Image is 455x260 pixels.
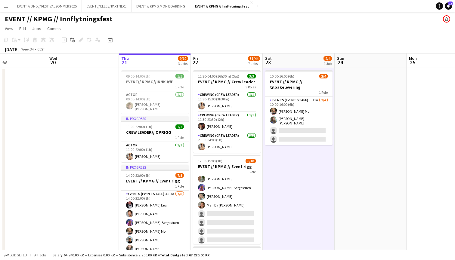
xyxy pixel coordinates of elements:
span: 1/1 [175,124,184,129]
app-card-role: Actor1/109:00-14:00 (5h)[PERSON_NAME] [PERSON_NAME] [121,91,189,114]
app-job-card: 09:00-14:00 (5h)1/1EVENT// KPMG//INNKJØP1 RoleActor1/109:00-14:00 (5h)[PERSON_NAME] [PERSON_NAME] [121,70,189,114]
button: EVENT // KPMG // ON BOARDING [132,0,190,12]
span: 1/1 [175,74,184,78]
app-job-card: In progress11:00-22:00 (11h)1/1CREW LEADER// OPRIGG1 RoleActor1/111:00-22:00 (11h)[PERSON_NAME] [121,116,189,162]
button: EVENT // KPMG // Innflytningsfest [190,0,254,12]
span: 1 Role [247,170,256,174]
span: Total Budgeted 67 220.00 KR [160,253,209,257]
span: 2/4 [323,56,332,61]
span: View [5,26,13,31]
span: Budgeted [10,253,27,257]
span: 2/4 [319,74,328,78]
span: Sun [337,56,344,61]
span: 3 Roles [246,85,256,89]
span: 10:00-16:00 (6h) [270,74,294,78]
app-card-role: Crewing (Crew Leader)1/111:30-15:00 (3h30m)[PERSON_NAME] [193,91,261,112]
span: Edit [19,26,26,31]
span: 3/3 [247,74,256,78]
a: Jobs [30,25,44,32]
span: Thu [121,56,129,61]
div: In progress [121,165,189,170]
app-user-avatar: Daniel Andersen [443,15,450,23]
div: CEST [37,47,45,51]
span: 9/10 [178,56,188,61]
span: 24 [336,59,344,66]
app-card-role: Crewing (Crew Leader)1/123:00-04:00 (5h)[PERSON_NAME] [193,132,261,153]
app-card-role: Actor1/111:00-22:00 (11h)[PERSON_NAME] [121,142,189,162]
a: 15 [445,2,452,10]
span: Week 34 [20,47,35,51]
app-job-card: 11:30-04:00 (16h30m) (Sat)3/3EVENT // KPMG // Crew leader3 RolesCrewing (Crew Leader)1/111:30-15:... [193,70,261,153]
span: 11:30-04:00 (16h30m) (Sat) [198,74,239,78]
span: 7/8 [175,173,184,178]
button: Budgeted [3,252,28,258]
app-job-card: 12:00-15:00 (3h)6/10EVENT // KPMG // Event rigg1 Role[PERSON_NAME] Mo[PERSON_NAME] [PERSON_NAME][... [193,155,261,244]
app-job-card: 10:00-16:00 (6h)2/4EVENT // KPMG // tilbakelevering1 RoleEvents (Event Staff)11A2/410:00-16:00 (6... [265,70,333,145]
span: Sat [265,56,272,61]
button: EVENT // DNB // FESTIVALSOMMER 2025 [12,0,82,12]
span: 22 [192,59,198,66]
span: Comms [47,26,61,31]
span: 1 Role [175,135,184,140]
span: 09:00-14:00 (5h) [126,74,150,78]
h3: EVENT // KPMG // Crew leader [193,79,261,84]
span: 12:00-15:00 (3h) [198,159,222,163]
span: 6/10 [246,159,256,163]
app-card-role: Events (Event Staff)11A2/410:00-16:00 (6h)[PERSON_NAME] Mo[PERSON_NAME] [PERSON_NAME] [265,97,333,145]
h3: CREW LEADER// OPRIGG [121,130,189,135]
h3: EVENT // KPMG // Event rigg [193,164,261,169]
app-job-card: In progress14:00-22:00 (8h)7/8EVENT // KPMG // Event rigg1 RoleEvents (Event Staff)3I4A7/814:00-2... [121,165,189,254]
div: In progress [121,116,189,121]
span: 15 [448,2,453,5]
span: 11:00-22:00 (11h) [126,124,152,129]
a: Comms [45,25,63,32]
span: 1 Role [175,184,184,188]
span: 20 [48,59,57,66]
h1: EVENT // KPMG // Innflytningsfest [5,14,113,23]
span: 1 Role [175,85,184,89]
span: Wed [49,56,57,61]
span: 23 [264,59,272,66]
span: Mon [409,56,417,61]
app-card-role: Crewing (Crew Leader)1/111:30-23:30 (12h)[PERSON_NAME] [193,112,261,132]
span: 21 [120,59,129,66]
span: 14:00-22:00 (8h) [126,173,150,178]
span: Jobs [32,26,41,31]
div: Salary 64 970.00 KR + Expenses 0.00 KR + Subsistence 2 250.00 KR = [53,253,209,257]
span: Fri [193,56,198,61]
span: 31/44 [248,56,260,61]
span: 25 [408,59,417,66]
div: 7 Jobs [248,61,260,66]
h3: EVENT // KPMG // tilbakelevering [265,79,333,90]
h3: EVENT// KPMG//INNKJØP [121,79,189,84]
div: 3 Jobs [178,61,188,66]
div: [DATE] [5,46,19,52]
span: 1 Role [319,90,328,95]
span: All jobs [33,253,48,257]
app-card-role: [PERSON_NAME] Mo[PERSON_NAME] [PERSON_NAME][PERSON_NAME][PERSON_NAME]-Bergestuen[PERSON_NAME]Mari... [193,145,261,246]
div: 1 Job [324,61,332,66]
h3: EVENT // KPMG // Event rigg [121,178,189,184]
a: Edit [17,25,29,32]
a: View [2,25,16,32]
button: EVENT // ELLE // PARTNERE [82,0,132,12]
